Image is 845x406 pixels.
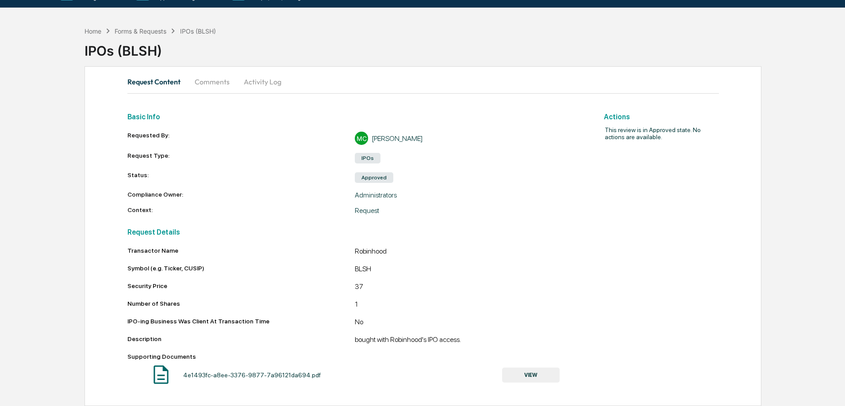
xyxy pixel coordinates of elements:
[355,247,583,258] div: Robinhood
[355,191,583,199] div: Administrators
[583,126,719,140] h2: This review is in Approved state. No actions are available.
[127,265,355,272] div: Symbol (e.g. Ticker, CUSIP)
[237,71,288,92] button: Activity Log
[127,71,719,92] div: secondary tabs example
[355,335,583,346] div: bought with Robinhood's IPO access.
[127,71,188,92] button: Request Content
[502,368,560,383] button: VIEW
[604,113,719,121] h2: Actions
[127,353,583,360] div: Supporting Documents
[127,300,355,307] div: Number of Shares
[127,152,355,164] div: Request Type:
[84,27,101,35] div: Home
[127,113,583,121] h2: Basic Info
[372,134,423,143] div: [PERSON_NAME]
[355,172,393,183] div: Approved
[127,335,355,342] div: Description
[84,36,845,59] div: IPOs (BLSH)
[180,27,216,35] div: IPOs (BLSH)
[355,318,583,328] div: No
[355,153,380,163] div: IPOs
[150,364,172,386] img: Document Icon
[127,191,355,199] div: Compliance Owner:
[183,372,321,379] div: 4e1493fc-a8ee-3376-9877-7a96121da694.pdf
[355,132,368,145] div: MC
[127,247,355,254] div: Transactor Name
[127,228,583,236] h2: Request Details
[127,282,355,289] div: Security Price
[355,300,583,311] div: 1
[355,265,583,275] div: BLSH
[355,206,583,215] div: Request
[127,171,355,184] div: Status:
[115,27,166,35] div: Forms & Requests
[127,132,355,145] div: Requested By:
[355,282,583,293] div: 37
[127,206,355,215] div: Context:
[188,71,237,92] button: Comments
[127,318,355,325] div: IPO-ing Business Was Client At Transaction Time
